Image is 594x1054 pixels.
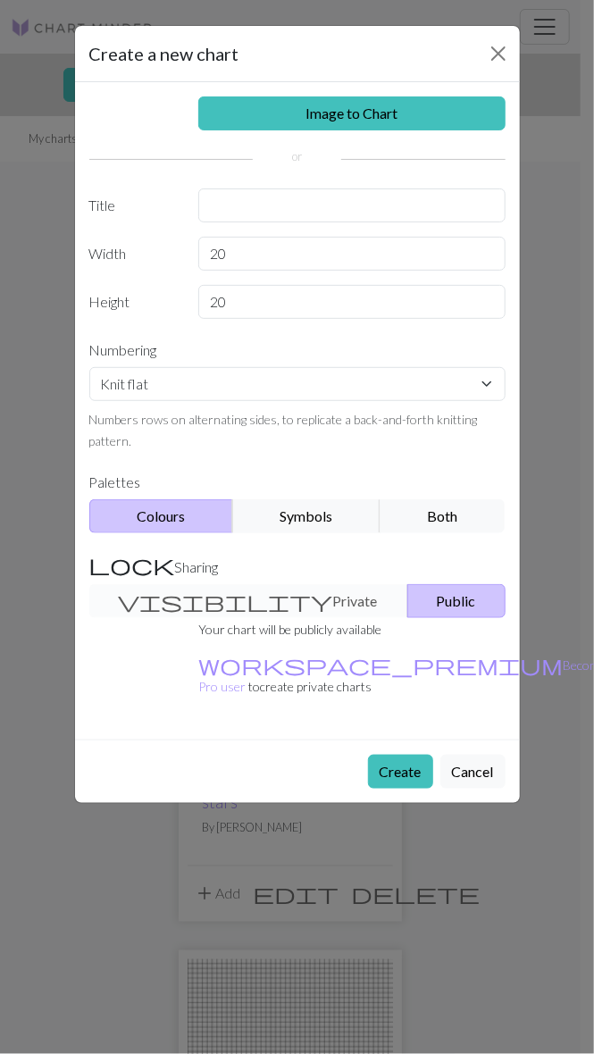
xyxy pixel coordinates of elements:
button: Both [380,499,505,533]
label: Width [79,237,188,271]
button: Close [484,39,513,68]
small: Numbers rows on alternating sides, to replicate a back-and-forth knitting pattern. [89,412,478,448]
a: Image to Chart [198,96,506,130]
small: Your chart will be publicly available [198,622,381,637]
label: Sharing [79,548,516,584]
label: Numbering [79,333,516,367]
button: Symbols [232,499,381,533]
button: Colours [89,499,233,533]
span: workspace_premium [198,652,563,677]
label: Palettes [79,465,516,499]
h5: Create a new chart [89,40,239,67]
label: Height [79,285,188,319]
label: Title [79,188,188,222]
button: Create [368,755,433,789]
button: Cancel [440,755,506,789]
button: Public [407,584,506,618]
